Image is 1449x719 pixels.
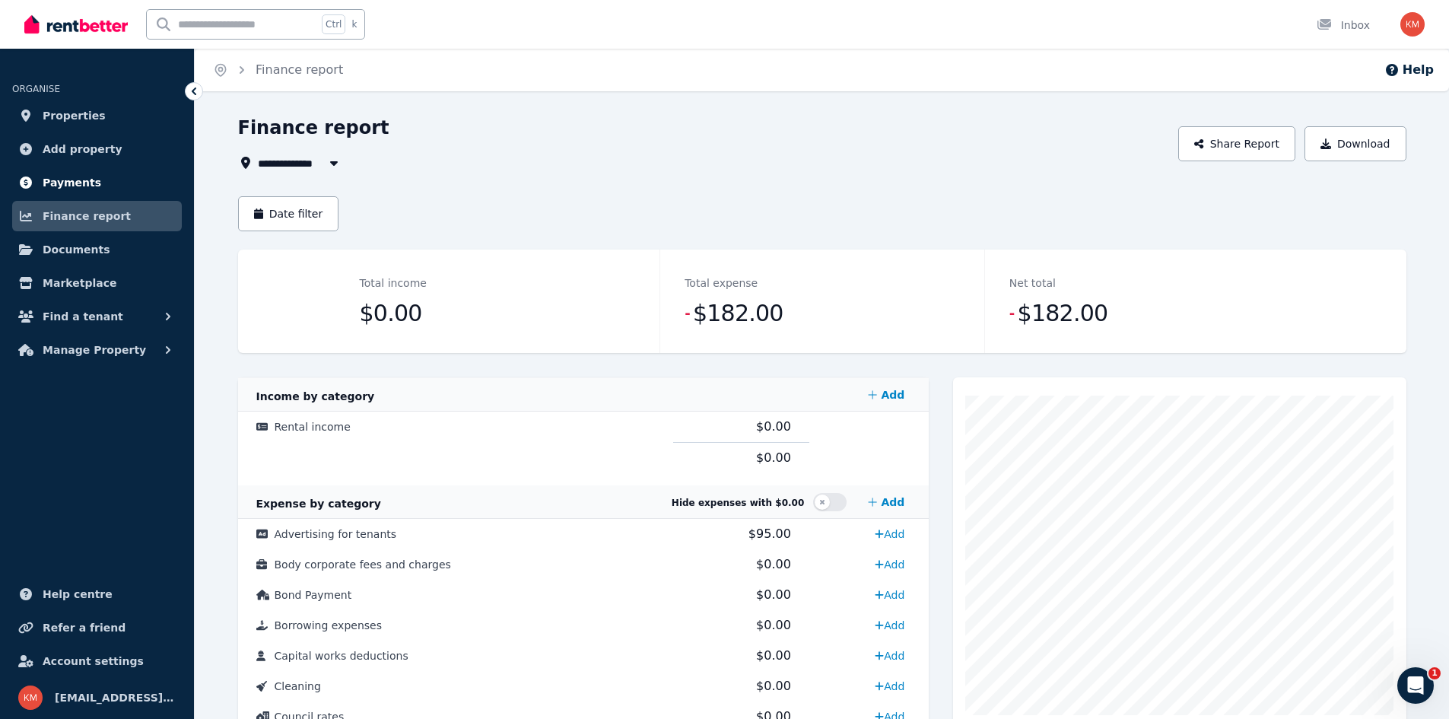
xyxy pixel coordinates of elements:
span: $0.00 [756,618,791,632]
span: Manage Property [43,341,146,359]
a: Account settings [12,646,182,676]
dt: Total expense [685,274,758,292]
span: $0.00 [756,587,791,602]
iframe: Intercom live chat [1397,667,1434,704]
img: RentBetter [24,13,128,36]
a: Add [862,487,910,517]
a: Properties [12,100,182,131]
span: Finance report [43,207,131,225]
button: Find a tenant [12,301,182,332]
button: Help [1384,61,1434,79]
span: Find a tenant [43,307,123,326]
span: Marketplace [43,274,116,292]
span: Documents [43,240,110,259]
span: Ctrl [322,14,345,34]
a: Finance report [12,201,182,231]
span: k [351,18,357,30]
span: ORGANISE [12,84,60,94]
a: Add [862,380,910,410]
a: Refer a friend [12,612,182,643]
span: 1 [1428,667,1441,679]
a: Marketplace [12,268,182,298]
span: $182.00 [1018,298,1108,329]
span: $0.00 [756,679,791,693]
span: $0.00 [756,557,791,571]
h1: Finance report [238,116,389,140]
span: [EMAIL_ADDRESS][DOMAIN_NAME] [55,689,176,707]
span: Borrowing expenses [275,619,382,632]
span: Cleaning [275,680,321,692]
span: Advertising for tenants [275,528,397,540]
span: $182.00 [693,298,783,329]
a: Payments [12,167,182,198]
a: Help centre [12,579,182,609]
button: Download [1304,126,1406,161]
span: Expense by category [256,498,381,510]
span: Add property [43,140,122,158]
button: Manage Property [12,335,182,365]
a: Add [869,522,910,546]
a: Add [869,583,910,607]
span: Income by category [256,390,375,402]
img: km.redding1@gmail.com [18,686,43,710]
button: Date filter [238,196,339,231]
span: Account settings [43,652,144,670]
a: Add property [12,134,182,164]
span: $0.00 [360,298,422,329]
span: Hide expenses with $0.00 [672,498,804,508]
div: Inbox [1317,17,1370,33]
span: - [1009,303,1015,324]
span: Rental income [275,421,351,433]
a: Add [869,552,910,577]
a: Documents [12,234,182,265]
span: Help centre [43,585,113,603]
span: $95.00 [748,527,791,541]
span: Refer a friend [43,619,126,637]
a: Add [869,674,910,698]
span: $0.00 [756,648,791,663]
a: Add [869,613,910,638]
span: Properties [43,107,106,125]
button: Share Report [1178,126,1295,161]
nav: Breadcrumb [195,49,361,91]
dt: Net total [1009,274,1056,292]
span: Body corporate fees and charges [275,558,451,571]
dt: Total income [360,274,427,292]
a: Finance report [256,62,343,77]
span: - [685,303,690,324]
img: km.redding1@gmail.com [1400,12,1425,37]
span: $0.00 [756,450,791,465]
span: Payments [43,173,101,192]
span: Capital works deductions [275,650,408,662]
a: Add [869,644,910,668]
span: $0.00 [756,419,791,434]
span: Bond Payment [275,589,352,601]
